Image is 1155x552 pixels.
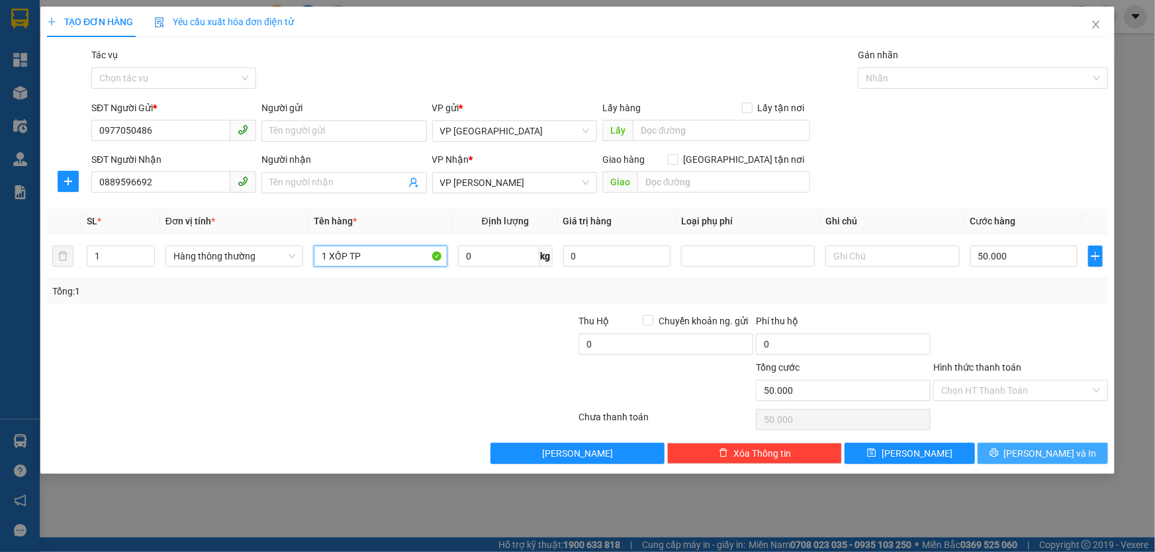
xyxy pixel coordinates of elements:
span: Tên hàng [314,216,357,226]
span: SL [87,216,97,226]
div: Phí thu hộ [756,314,931,334]
input: Ghi Chú [825,246,959,267]
button: Close [1078,7,1115,44]
button: save[PERSON_NAME] [845,443,975,464]
div: VP gửi [432,101,597,115]
span: close [1091,19,1101,30]
span: Lấy tận nơi [753,101,810,115]
span: Hàng thông thường [173,246,295,266]
button: printer[PERSON_NAME] và In [978,443,1108,464]
span: TẠO ĐƠN HÀNG [47,17,133,27]
span: Giao [602,171,637,193]
label: Gán nhãn [858,50,898,60]
span: [PERSON_NAME] [882,446,952,461]
li: Hotline: 1900252555 [124,49,553,66]
div: SĐT Người Nhận [91,152,256,167]
button: delete [52,246,73,267]
span: Yêu cầu xuất hóa đơn điện tử [154,17,294,27]
button: [PERSON_NAME] [490,443,665,464]
input: VD: Bàn, Ghế [314,246,447,267]
input: Dọc đường [633,120,810,141]
span: Lấy [602,120,633,141]
span: printer [990,448,999,459]
img: logo.jpg [17,17,83,83]
span: delete [719,448,728,459]
span: phone [238,176,248,187]
span: VP Xuân Giang [440,121,589,141]
span: Giao hàng [602,154,645,165]
span: plus [1089,251,1102,261]
span: plus [58,176,78,187]
input: 0 [563,246,671,267]
div: SĐT Người Gửi [91,101,256,115]
label: Hình thức thanh toán [933,362,1021,373]
span: Cước hàng [970,216,1016,226]
li: Cổ Đạm, xã [GEOGRAPHIC_DATA], [GEOGRAPHIC_DATA] [124,32,553,49]
b: GỬI : VP [GEOGRAPHIC_DATA] [17,96,197,140]
span: user-add [408,177,419,188]
span: VP Hoàng Liệt [440,173,589,193]
span: Tổng cước [756,362,800,373]
div: Chưa thanh toán [578,410,755,433]
span: Chuyển khoản ng. gửi [653,314,753,328]
img: icon [154,17,165,28]
span: plus [47,17,56,26]
span: [PERSON_NAME] [542,446,613,461]
div: Tổng: 1 [52,284,446,299]
button: plus [1088,246,1103,267]
span: Định lượng [482,216,529,226]
div: Người nhận [261,152,426,167]
div: Người gửi [261,101,426,115]
button: deleteXóa Thông tin [667,443,842,464]
span: Đơn vị tính [165,216,215,226]
button: plus [58,171,79,192]
span: VP Nhận [432,154,469,165]
span: Xóa Thông tin [733,446,791,461]
th: Ghi chú [820,208,964,234]
span: [GEOGRAPHIC_DATA] tận nơi [678,152,810,167]
span: phone [238,124,248,135]
span: [PERSON_NAME] và In [1004,446,1097,461]
input: Dọc đường [637,171,810,193]
span: kg [539,246,553,267]
th: Loại phụ phí [676,208,820,234]
label: Tác vụ [91,50,118,60]
span: Thu Hộ [578,316,609,326]
span: Giá trị hàng [563,216,612,226]
span: Lấy hàng [602,103,641,113]
span: save [867,448,876,459]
